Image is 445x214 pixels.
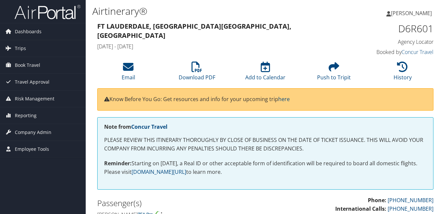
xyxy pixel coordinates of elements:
[15,40,26,57] span: Trips
[104,160,132,167] strong: Reminder:
[388,205,433,212] a: [PHONE_NUMBER]
[104,123,167,130] strong: Note from
[122,65,135,81] a: Email
[357,38,434,45] h4: Agency Locator
[394,65,412,81] a: History
[368,197,386,204] strong: Phone:
[317,65,351,81] a: Push to Tripit
[104,95,427,104] p: Know Before You Go: Get resources and info for your upcoming trip
[15,124,51,141] span: Company Admin
[97,198,260,209] h2: Passenger(s)
[357,48,434,56] h4: Booked by
[15,74,49,90] span: Travel Approval
[179,65,215,81] a: Download PDF
[97,22,291,40] strong: Ft Lauderdale, [GEOGRAPHIC_DATA] [GEOGRAPHIC_DATA], [GEOGRAPHIC_DATA]
[132,168,186,175] a: [DOMAIN_NAME][URL]
[391,10,432,17] span: [PERSON_NAME]
[388,197,433,204] a: [PHONE_NUMBER]
[92,4,323,18] h1: Airtinerary®
[15,107,37,124] span: Reporting
[104,159,427,176] p: Starting on [DATE], a Real ID or other acceptable form of identification will be required to boar...
[357,22,434,36] h1: D6R601
[104,136,427,153] p: PLEASE REVIEW THIS ITINERARY THOROUGHLY BY CLOSE OF BUSINESS ON THE DATE OF TICKET ISSUANCE. THIS...
[278,95,290,103] a: here
[335,205,386,212] strong: International Calls:
[97,43,347,50] h4: [DATE] - [DATE]
[245,65,285,81] a: Add to Calendar
[15,141,49,157] span: Employee Tools
[386,3,438,23] a: [PERSON_NAME]
[15,4,80,20] img: airportal-logo.png
[15,91,54,107] span: Risk Management
[131,123,167,130] a: Concur Travel
[401,48,433,56] a: Concur Travel
[15,23,42,40] span: Dashboards
[15,57,40,73] span: Book Travel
